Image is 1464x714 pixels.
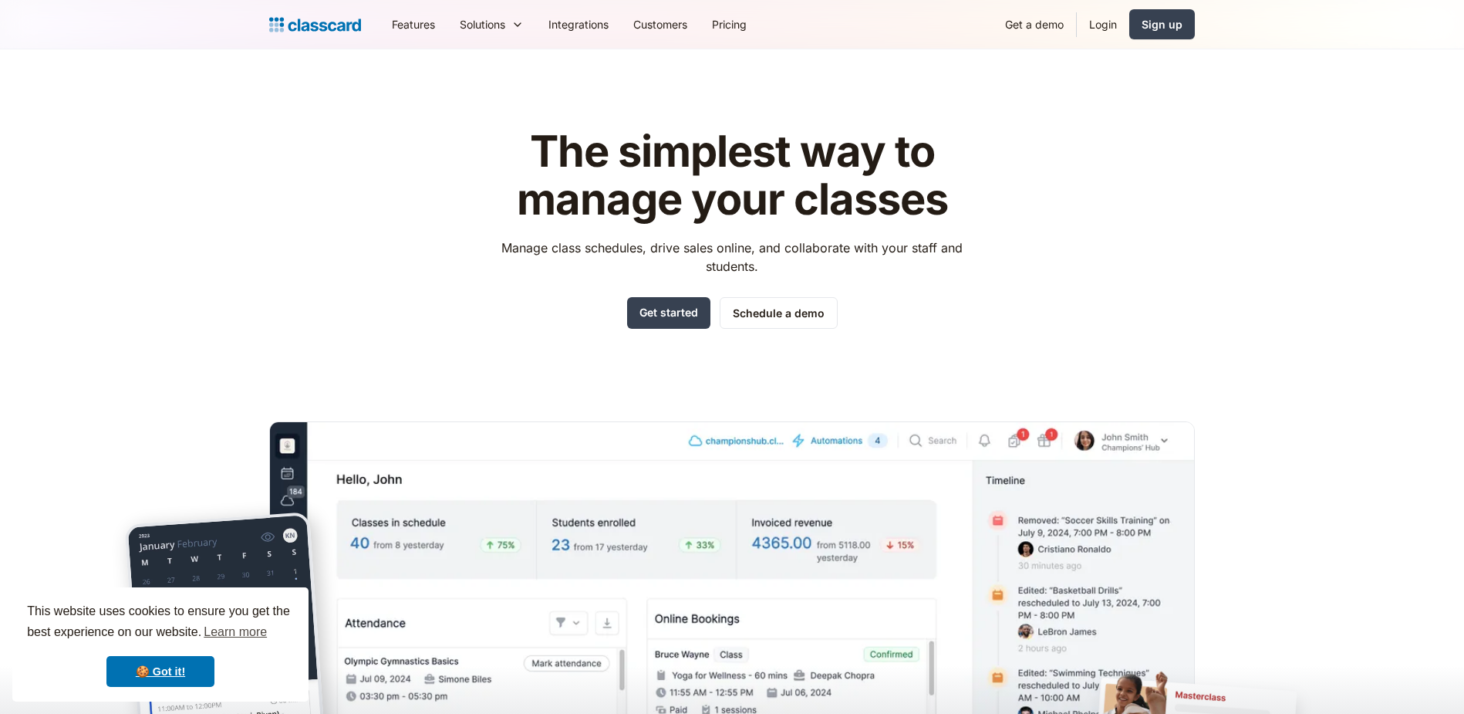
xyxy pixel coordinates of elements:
a: Login [1077,7,1129,42]
div: Solutions [460,16,505,32]
span: This website uses cookies to ensure you get the best experience on our website. [27,602,294,644]
a: Get started [627,297,710,329]
h1: The simplest way to manage your classes [487,128,977,223]
a: Customers [621,7,700,42]
div: Solutions [447,7,536,42]
a: Sign up [1129,9,1195,39]
a: Integrations [536,7,621,42]
div: Sign up [1142,16,1182,32]
a: Logo [269,14,361,36]
a: dismiss cookie message [106,656,214,687]
a: Schedule a demo [720,297,838,329]
a: Get a demo [993,7,1076,42]
a: Pricing [700,7,759,42]
a: learn more about cookies [201,621,269,644]
div: cookieconsent [12,587,309,702]
p: Manage class schedules, drive sales online, and collaborate with your staff and students. [487,239,977,276]
a: Features [379,7,447,42]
